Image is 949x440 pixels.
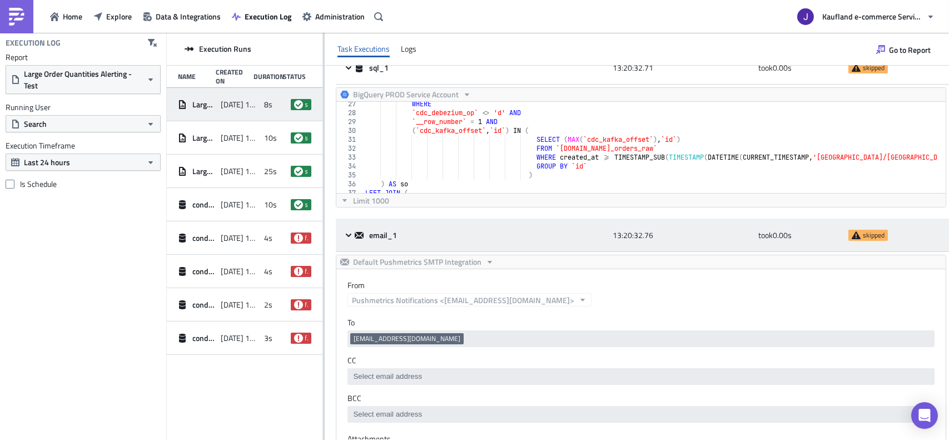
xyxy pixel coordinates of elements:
span: Execution Runs [199,44,251,54]
span: success [305,100,309,109]
button: Clear filters [144,34,161,51]
div: Name [178,72,210,81]
div: 29 [336,117,363,126]
img: PushMetrics [8,8,26,26]
button: Large Order Quantities Alerting - Test [6,65,161,94]
button: BigQuery PROD Service Account [336,88,475,101]
a: Execution Log [226,8,297,25]
span: [DATE] 12:50 [221,333,258,343]
button: Last 24 hours [6,154,161,171]
span: [DATE] 12:53 [221,200,258,210]
span: skipped [852,231,861,240]
div: 13:20:32.71 [613,58,753,78]
button: Explore [88,8,137,25]
button: Limit 1000 [336,194,393,207]
div: 30 [336,126,363,135]
label: Running User [6,102,161,112]
span: 25s [264,166,277,176]
span: Kaufland e-commerce Services GmbH & Co. KG [822,11,922,22]
span: Default Pushmetrics SMTP Integration [353,255,481,269]
label: To [347,318,935,328]
span: condition_check [192,333,215,343]
span: 10s [264,200,277,210]
span: [DATE] 12:52 [221,233,258,243]
div: 37 [336,189,363,197]
span: success [294,200,303,209]
span: Explore [106,11,132,22]
span: [DATE] 13:04 [221,133,258,143]
span: condition_check [192,200,215,210]
span: Large Order Quantities Alerting - Test [192,133,215,143]
p: Here are the results [4,4,582,13]
span: success [294,100,303,109]
span: success [305,134,309,142]
span: Home [63,11,82,22]
span: skipped [863,63,885,72]
label: Report [6,52,161,62]
label: BCC [347,393,935,403]
span: [DATE] 13:20 [221,100,258,110]
button: Search [6,115,161,132]
span: failed [294,234,303,243]
span: condition_check [192,233,215,243]
label: CC [347,355,935,365]
div: 27 [336,100,363,108]
div: 34 [336,162,363,171]
div: Duration [254,72,277,81]
span: failed [294,300,303,309]
div: 33 [336,153,363,162]
button: Home [44,8,88,25]
span: 3s [264,333,272,343]
span: Last 24 hours [24,156,70,168]
div: 28 [336,108,363,117]
div: Open Intercom Messenger [911,402,938,429]
button: Default Pushmetrics SMTP Integration [336,255,498,269]
span: failed [305,234,309,243]
span: success [305,200,309,209]
div: took 0.00 s [758,225,842,245]
span: condition_check [192,266,215,276]
span: [EMAIL_ADDRESS][DOMAIN_NAME] [354,333,460,344]
h4: Execution Log [6,38,61,48]
span: sql_1 [369,63,390,73]
span: BigQuery PROD Service Account [353,88,459,101]
span: failed [305,267,309,276]
span: [DATE] 12:52 [221,266,258,276]
span: [DATE] 12:58 [221,166,258,176]
span: condition_check [192,300,215,310]
span: Pushmetrics Notifications <[EMAIL_ADDRESS][DOMAIN_NAME]> [352,294,574,306]
button: Data & Integrations [137,8,226,25]
button: Kaufland e-commerce Services GmbH & Co. KG [791,4,941,29]
div: took 0.00 s [758,58,842,78]
div: Created On [216,68,248,85]
button: Go to Report [871,41,936,58]
div: 13:20:32.76 [613,225,753,245]
span: skipped [852,63,861,72]
span: 4s [264,266,272,276]
span: skipped [863,231,885,240]
body: Rich Text Area. Press ALT-0 for help. [4,4,582,13]
span: 4s [264,233,272,243]
span: 8s [264,100,272,110]
span: success [305,167,309,176]
span: success [294,134,303,142]
span: failed [294,267,303,276]
span: email_1 [369,230,399,240]
span: failed [294,334,303,343]
label: Is Schedule [6,179,161,189]
span: success [294,167,303,176]
span: Go to Report [889,44,931,56]
span: 10s [264,133,277,143]
button: Administration [297,8,370,25]
div: Status [283,72,306,81]
span: Large Order Quantities Alerting - Test [192,166,215,176]
label: Execution Timeframe [6,141,161,151]
span: Search [24,118,47,130]
span: [DATE] 12:51 [221,300,258,310]
span: Large Order Quantities Alerting - Test [24,68,142,91]
span: Data & Integrations [156,11,221,22]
